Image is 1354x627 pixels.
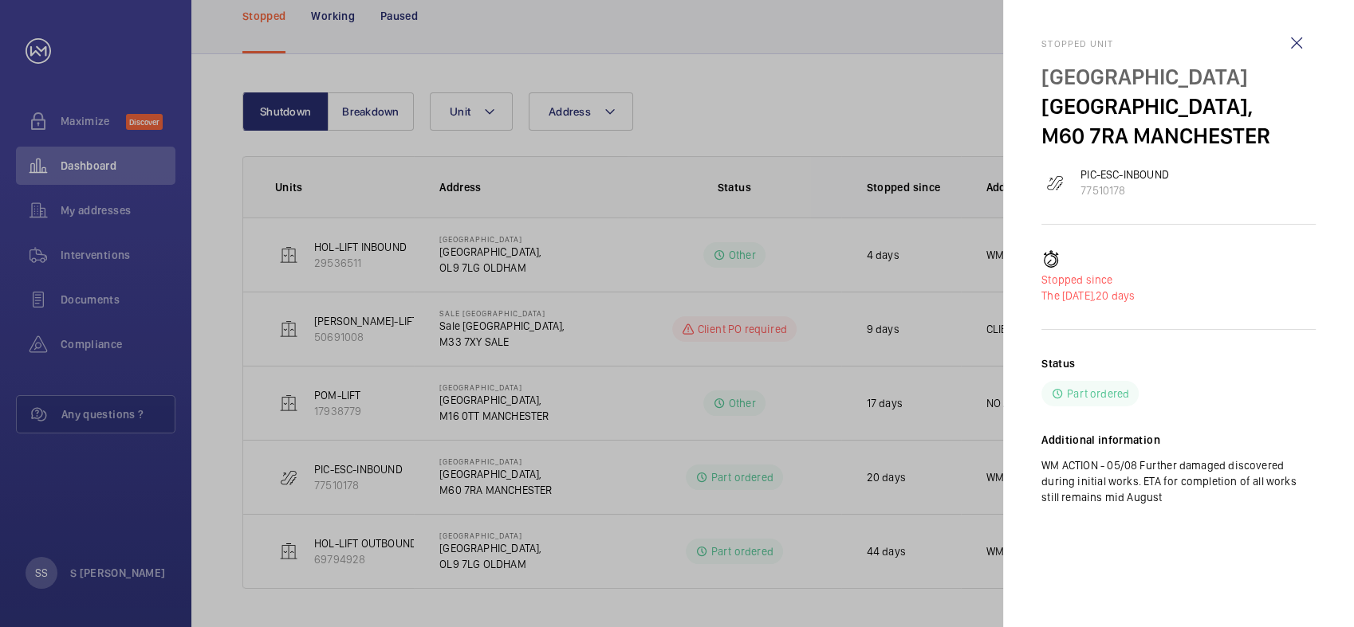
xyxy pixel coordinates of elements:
h2: Additional information [1041,432,1316,448]
p: 77510178 [1080,182,1169,198]
p: Stopped since [1041,272,1316,288]
p: [GEOGRAPHIC_DATA], [1041,92,1316,121]
p: Part ordered [1067,386,1129,402]
img: escalator.svg [1045,173,1065,192]
h2: Status [1041,355,1075,371]
p: M60 7RA MANCHESTER [1041,121,1316,151]
p: 20 days [1041,288,1316,304]
p: PIC-ESC-INBOUND [1080,167,1169,182]
span: The [DATE], [1041,289,1096,302]
p: [GEOGRAPHIC_DATA] [1041,62,1316,92]
h2: Stopped unit [1041,38,1316,49]
p: WM ACTION - 05/08 Further damaged discovered during initial works. ETA for completion of all work... [1041,457,1316,505]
